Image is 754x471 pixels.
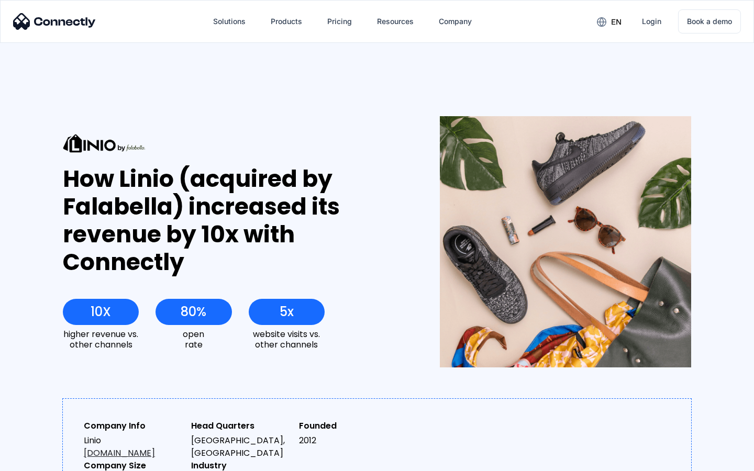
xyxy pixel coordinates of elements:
div: Founded [299,420,398,432]
div: open rate [156,329,231,349]
div: 5x [280,305,294,319]
div: Products [271,14,302,29]
div: [GEOGRAPHIC_DATA], [GEOGRAPHIC_DATA] [191,434,290,459]
div: Solutions [213,14,246,29]
div: Linio [84,434,183,459]
div: Company Info [84,420,183,432]
div: Resources [377,14,414,29]
div: website visits vs. other channels [249,329,325,349]
div: en [611,15,622,29]
ul: Language list [21,453,63,467]
div: Head Quarters [191,420,290,432]
a: [DOMAIN_NAME] [84,447,155,459]
div: higher revenue vs. other channels [63,329,139,349]
div: 10X [91,305,111,319]
a: Login [634,9,670,34]
div: Pricing [327,14,352,29]
div: Login [642,14,661,29]
img: Connectly Logo [13,13,96,30]
div: How Linio (acquired by Falabella) increased its revenue by 10x with Connectly [63,165,402,276]
a: Book a demo [678,9,741,33]
div: 80% [181,305,206,319]
aside: Language selected: English [10,453,63,467]
a: Pricing [319,9,360,34]
div: 2012 [299,434,398,447]
div: Company [439,14,472,29]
